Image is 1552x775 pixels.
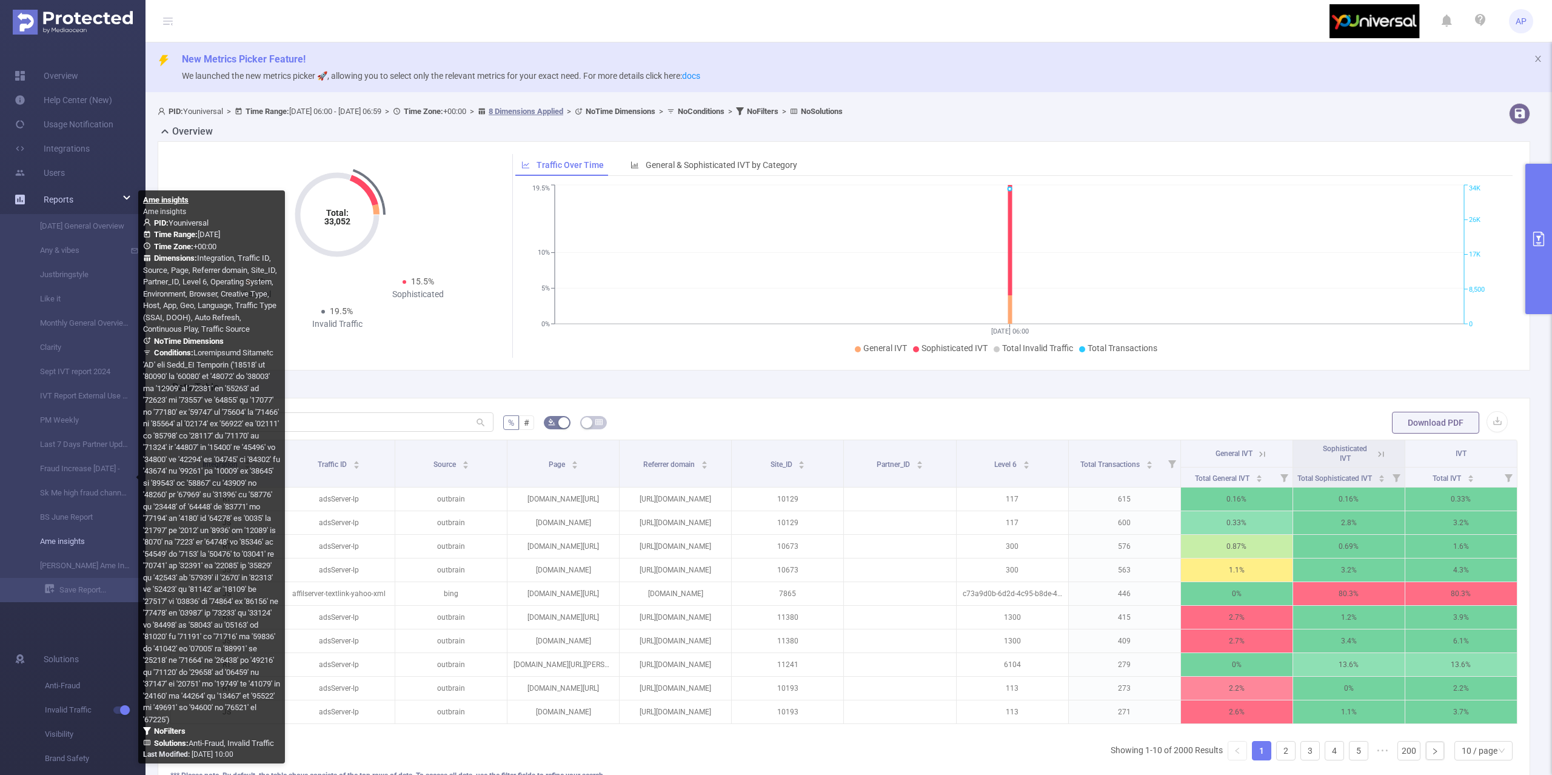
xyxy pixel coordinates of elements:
a: Sept IVT report 2024 [24,360,131,384]
p: 13.6% [1405,653,1517,676]
a: Fraud Increase [DATE] - [24,457,131,481]
button: Download PDF [1392,412,1479,434]
p: adsServer-lp [283,606,395,629]
p: [DOMAIN_NAME] [507,559,619,582]
i: icon: right [1431,748,1439,755]
p: 563 [1069,559,1180,582]
span: IVT [1456,449,1467,458]
span: New Metrics Picker Feature! [182,53,306,65]
a: Last 7 Days Partner Update [24,432,131,457]
p: 300 [957,559,1068,582]
p: 3.9% [1405,606,1517,629]
span: % [508,418,514,428]
p: 1.1% [1181,559,1293,582]
a: 5 [1350,742,1368,760]
p: 3.7% [1405,700,1517,723]
div: Sort [701,459,708,466]
a: docs [682,71,700,81]
li: Showing 1-10 of 2000 Results [1111,741,1223,760]
b: Conditions : [154,348,193,357]
p: [DOMAIN_NAME] [620,582,731,605]
p: 415 [1069,606,1180,629]
p: 1.2% [1293,606,1405,629]
b: No Time Dimensions [154,337,224,346]
span: Total Transactions [1080,460,1142,469]
i: icon: caret-up [462,459,469,463]
p: bing [395,582,507,605]
p: c73a9d0b-6d2d-4c95-b8de-489c9c87238e [957,582,1068,605]
p: [DOMAIN_NAME][URL] [507,488,619,511]
tspan: [DATE] 06:00 [991,327,1028,335]
p: 13.6% [1293,653,1405,676]
span: Anti-Fraud, Invalid Traffic [154,739,274,748]
p: [URL][DOMAIN_NAME] [620,606,731,629]
p: [URL][DOMAIN_NAME] [620,559,731,582]
span: [DATE] 10:00 [143,750,233,759]
i: icon: caret-up [1256,473,1263,477]
i: icon: caret-up [798,459,805,463]
span: Total IVT [1433,474,1463,483]
i: Filter menu [1276,468,1293,487]
p: 1.1% [1293,700,1405,723]
p: 576 [1069,535,1180,558]
span: Total Invalid Traffic [1002,343,1073,353]
p: 2.2% [1405,677,1517,700]
p: 409 [1069,629,1180,653]
i: icon: thunderbolt [158,55,170,67]
p: 117 [957,488,1068,511]
p: adsServer-lp [283,535,395,558]
span: > [563,107,575,116]
p: 1.6% [1405,535,1517,558]
button: icon: close [1534,52,1542,65]
span: > [223,107,235,116]
a: 3 [1301,742,1319,760]
tspan: 0% [541,320,550,328]
p: adsServer-lp [283,488,395,511]
p: 10193 [732,700,843,723]
i: icon: caret-down [353,464,360,468]
p: outbrain [395,629,507,653]
span: Level 6 [994,460,1018,469]
span: Total General IVT [1195,474,1251,483]
p: 2.2% [1181,677,1293,700]
i: icon: caret-down [701,464,707,468]
i: Filter menu [1388,468,1405,487]
p: 2.7% [1181,606,1293,629]
p: outbrain [395,559,507,582]
i: icon: caret-up [1467,473,1474,477]
li: Previous Page [1228,741,1247,760]
span: > [381,107,393,116]
p: 80.3% [1293,582,1405,605]
b: Time Zone: [154,242,193,251]
span: Loremipsumd Sitametc 'AD' eli Sedd_EI Temporin ('18518' ut '80090' la '60080' et '48072' do '3800... [143,348,280,724]
li: Next Page [1425,741,1445,760]
li: Next 5 Pages [1373,741,1393,760]
p: 1300 [957,606,1068,629]
div: Sort [798,459,805,466]
i: icon: caret-down [1378,477,1385,481]
p: 10193 [732,677,843,700]
span: Ame insights [143,207,186,216]
i: icon: caret-down [1256,477,1263,481]
p: 4.3% [1405,559,1517,582]
li: 4 [1325,741,1344,760]
a: 2 [1277,742,1295,760]
i: icon: caret-down [1467,477,1474,481]
p: 300 [957,535,1068,558]
a: Integrations [15,136,90,161]
i: icon: caret-down [462,464,469,468]
p: [URL][DOMAIN_NAME] [620,677,731,700]
p: adsServer-lp [283,653,395,676]
i: Filter menu [1163,440,1180,487]
i: icon: caret-up [916,459,923,463]
span: General IVT [1216,449,1253,458]
span: General IVT [863,343,907,353]
p: 279 [1069,653,1180,676]
p: 2.6% [1181,700,1293,723]
p: [DOMAIN_NAME][URL][PERSON_NAME] [507,653,619,676]
p: [DOMAIN_NAME] [507,511,619,534]
b: Ame insights [143,195,189,204]
a: Help Center (New) [15,88,112,112]
a: Usage Notification [15,112,113,136]
span: Total Sophisticated IVT [1297,474,1374,483]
